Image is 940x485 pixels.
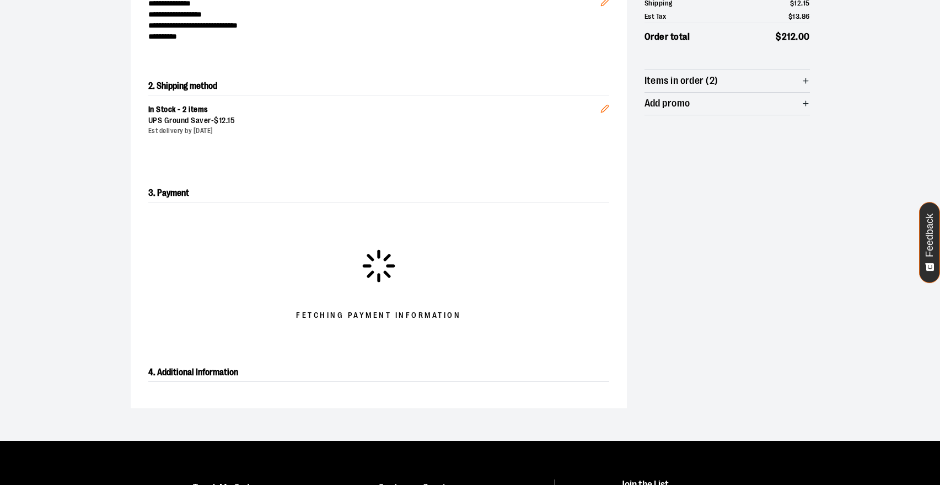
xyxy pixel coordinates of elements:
span: . [799,12,802,20]
span: 212 [782,31,796,42]
button: Feedback - Show survey [919,202,940,283]
span: . [796,31,798,42]
div: Est delivery by [DATE] [148,126,600,136]
span: 13 [792,12,799,20]
div: In Stock - 2 items [148,104,600,115]
span: . [226,116,228,125]
span: $ [788,12,793,20]
span: 12 [219,116,226,125]
span: Add promo [644,98,690,109]
span: Items in order (2) [644,76,718,86]
h2: 2. Shipping method [148,77,609,95]
span: 15 [227,116,235,125]
button: Items in order (2) [644,70,810,92]
span: $ [776,31,782,42]
button: Add promo [644,93,810,115]
span: 86 [802,12,810,20]
span: $ [214,116,219,125]
span: Feedback [925,214,935,257]
span: Order total [644,30,690,44]
h2: 3. Payment [148,184,609,202]
span: 00 [798,31,810,42]
h2: 4. Additional Information [148,364,609,382]
div: UPS Ground Saver - [148,115,600,126]
span: Est Tax [644,11,667,22]
span: Fetching Payment Information [296,310,461,321]
button: Edit [592,87,618,125]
